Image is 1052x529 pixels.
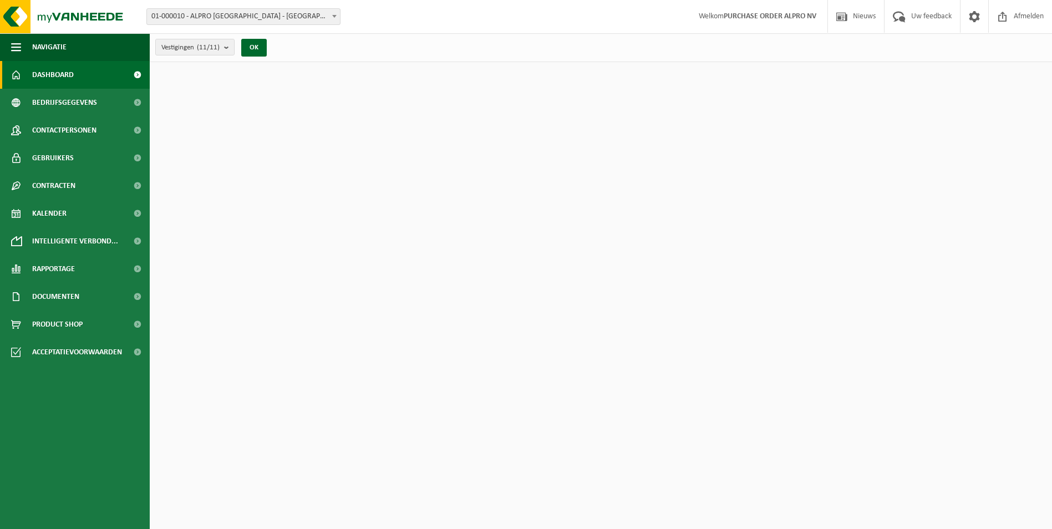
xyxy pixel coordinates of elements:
span: Intelligente verbond... [32,227,118,255]
span: Contactpersonen [32,116,96,144]
span: 01-000010 - ALPRO NV - WEVELGEM [147,9,340,24]
span: Dashboard [32,61,74,89]
span: Gebruikers [32,144,74,172]
span: Vestigingen [161,39,220,56]
button: OK [241,39,267,57]
span: Bedrijfsgegevens [32,89,97,116]
span: Documenten [32,283,79,311]
count: (11/11) [197,44,220,51]
span: Kalender [32,200,67,227]
button: Vestigingen(11/11) [155,39,235,55]
span: 01-000010 - ALPRO NV - WEVELGEM [146,8,340,25]
span: Contracten [32,172,75,200]
span: Rapportage [32,255,75,283]
strong: PURCHASE ORDER ALPRO NV [724,12,816,21]
span: Acceptatievoorwaarden [32,338,122,366]
span: Navigatie [32,33,67,61]
span: Product Shop [32,311,83,338]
